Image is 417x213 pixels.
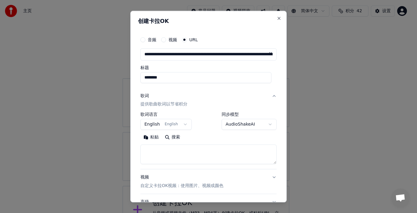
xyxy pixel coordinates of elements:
label: URL [189,38,198,42]
label: 同步模型 [222,112,277,117]
button: 歌词提供歌曲歌词以节省积分 [140,88,277,112]
h2: 创建卡拉OK [138,18,279,24]
p: 自定义卡拉OK视频：使用图片、视频或颜色 [140,183,223,189]
div: 视频 [140,174,223,189]
div: 歌词提供歌曲歌词以节省积分 [140,112,277,169]
button: 搜索 [162,133,183,142]
button: 视频自定义卡拉OK视频：使用图片、视频或颜色 [140,170,277,194]
p: 提供歌曲歌词以节省积分 [140,101,187,108]
label: 视频 [169,38,177,42]
button: 高级 [140,194,277,210]
label: 标题 [140,65,277,70]
button: 粘贴 [140,133,162,142]
label: 音频 [148,38,156,42]
div: 歌词 [140,93,149,99]
label: 歌词语言 [140,112,192,117]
